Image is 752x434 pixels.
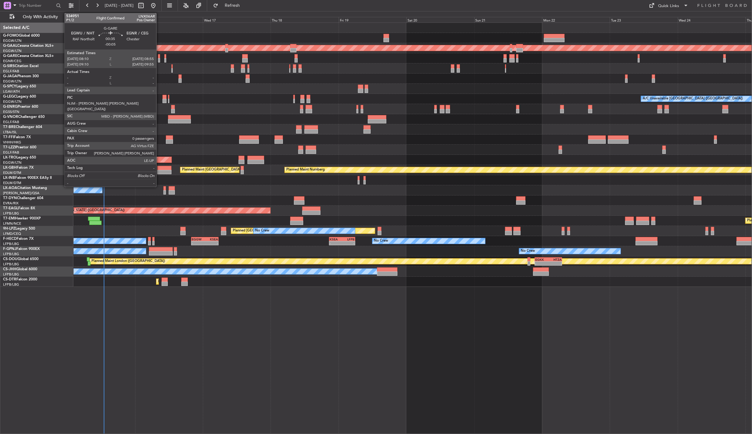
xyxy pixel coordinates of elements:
a: EGLF/FAB [3,69,19,74]
a: CS-DTRFalcon 2000 [3,278,37,281]
span: G-GAAL [3,44,17,48]
a: CS-JHHGlobal 6000 [3,267,37,271]
a: EDLW/DTM [3,181,21,185]
div: LFPB [342,237,354,241]
div: Sun 21 [474,17,542,22]
a: 9H-LPZLegacy 500 [3,227,35,231]
span: G-SPCY [3,85,16,88]
div: KSEA [205,237,218,241]
button: Refresh [210,1,247,10]
a: T7-LZZIPraetor 600 [3,146,36,149]
div: Wed 17 [203,17,271,22]
div: Planned Maint London ([GEOGRAPHIC_DATA]) [91,257,165,266]
span: Only With Activity [16,15,65,19]
a: EGLF/FAB [3,120,19,124]
a: EGGW/LTN [3,38,22,43]
a: G-SIRSCitation Excel [3,64,38,68]
div: Thu 18 [271,17,338,22]
a: T7-EMIHawker 900XP [3,217,41,220]
a: F-HECDFalcon 7X [3,237,34,241]
a: G-VNORChallenger 650 [3,115,45,119]
div: Planned Maint [US_STATE] ([GEOGRAPHIC_DATA]) [46,206,125,215]
div: - [205,241,218,245]
a: T7-FFIFalcon 7X [3,135,31,139]
div: EGGW [192,237,205,241]
span: G-VNOR [3,115,18,119]
div: Mon 15 [67,17,135,22]
span: LX-GBH [3,166,17,170]
a: LX-GBHFalcon 7X [3,166,34,170]
div: Wed 24 [678,17,746,22]
span: [DATE] - [DATE] [105,3,134,8]
div: No Crew [255,226,269,235]
div: Planned [GEOGRAPHIC_DATA] ([GEOGRAPHIC_DATA]) [233,226,320,235]
a: LFMN/NCE [3,221,21,226]
a: VHHH/HKG [3,140,21,145]
span: 9H-LPZ [3,227,15,231]
a: [PERSON_NAME]/QSA [3,191,39,195]
a: LX-INBFalcon 900EX EASy II [3,176,52,180]
span: G-JAGA [3,74,17,78]
span: LX-INB [3,176,15,180]
div: Planned Maint [GEOGRAPHIC_DATA] ([GEOGRAPHIC_DATA]) [182,165,279,175]
div: No Crew [521,247,535,256]
a: EGSS/STN [3,110,19,114]
a: EGGW/LTN [3,160,22,165]
span: G-ENRG [3,105,18,109]
a: LFPB/LBG [3,242,19,246]
div: Planned Maint Nurnberg [286,165,325,175]
a: T7-DYNChallenger 604 [3,196,43,200]
a: EGLF/FAB [3,150,19,155]
span: Refresh [219,3,245,8]
div: Quick Links [658,3,679,9]
a: EGNR/CEG [3,59,22,63]
a: G-ENRGPraetor 600 [3,105,38,109]
div: Mon 22 [542,17,610,22]
div: HTZA [549,258,562,261]
div: Planned Maint Sofia [158,277,189,286]
div: Sat 20 [406,17,474,22]
div: No Crew [374,236,388,246]
span: T7-BRE [3,125,16,129]
a: T7-EAGLFalcon 8X [3,207,35,210]
span: G-SIRS [3,64,15,68]
span: T7-LZZI [3,146,16,149]
span: G-FOMO [3,34,19,38]
a: EVRA/RIX [3,201,18,206]
a: G-GARECessna Citation XLS+ [3,54,54,58]
div: - [535,262,549,265]
div: Tue 16 [135,17,203,22]
span: CS-DTR [3,278,16,281]
span: F-GPNJ [3,247,16,251]
div: KSEA [330,237,342,241]
a: G-JAGAPhenom 300 [3,74,39,78]
div: Tue 23 [610,17,678,22]
a: LFPB/LBG [3,252,19,256]
a: G-GAALCessna Citation XLS+ [3,44,54,48]
a: LGAV/ATH [3,89,20,94]
a: LFMD/CEQ [3,231,21,236]
div: EGKK [535,258,549,261]
a: LFPB/LBG [3,272,19,277]
span: T7-EMI [3,217,15,220]
a: CS-DOUGlobal 6500 [3,257,38,261]
span: F-HECD [3,237,17,241]
span: G-GARE [3,54,17,58]
div: A/C Unavailable [GEOGRAPHIC_DATA] ([GEOGRAPHIC_DATA]) [643,94,743,103]
span: CS-DOU [3,257,18,261]
span: T7-EAGL [3,207,18,210]
a: G-LEGCLegacy 600 [3,95,36,98]
a: LFPB/LBG [3,211,19,216]
a: EGGW/LTN [3,99,22,104]
span: LX-AOA [3,186,17,190]
a: G-SPCYLegacy 650 [3,85,36,88]
div: [DATE] [75,12,85,18]
button: Quick Links [646,1,692,10]
div: - [549,262,562,265]
a: T7-BREChallenger 604 [3,125,42,129]
a: G-FOMOGlobal 6000 [3,34,40,38]
a: LTBA/ISL [3,130,17,135]
span: CS-JHH [3,267,16,271]
a: LX-TROLegacy 650 [3,156,36,159]
a: EDLW/DTM [3,171,21,175]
